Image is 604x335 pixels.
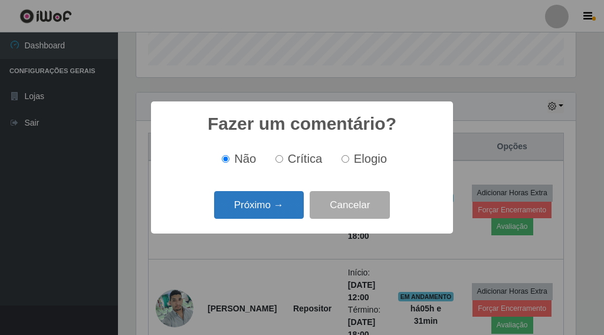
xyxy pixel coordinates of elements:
[310,191,390,219] button: Cancelar
[234,152,256,165] span: Não
[342,155,349,163] input: Elogio
[275,155,283,163] input: Crítica
[222,155,229,163] input: Não
[354,152,387,165] span: Elogio
[208,113,396,134] h2: Fazer um comentário?
[214,191,304,219] button: Próximo →
[288,152,323,165] span: Crítica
